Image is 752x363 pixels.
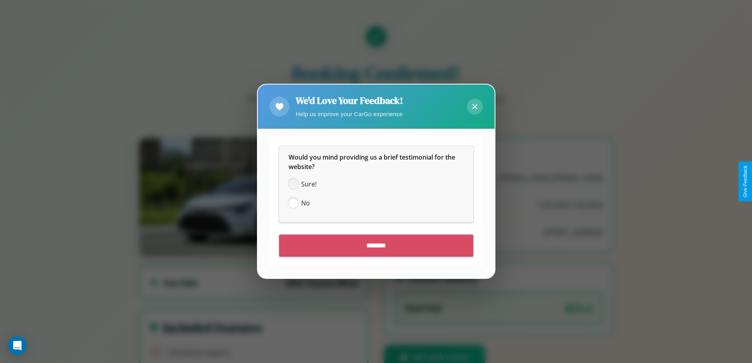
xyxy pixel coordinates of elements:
[296,94,403,107] h2: We'd Love Your Feedback!
[301,199,310,208] span: No
[296,109,403,119] p: Help us improve your CarGo experience
[301,180,317,189] span: Sure!
[8,336,27,355] div: Open Intercom Messenger
[289,153,457,171] span: Would you mind providing us a brief testimonial for the website?
[743,166,748,197] div: Give Feedback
